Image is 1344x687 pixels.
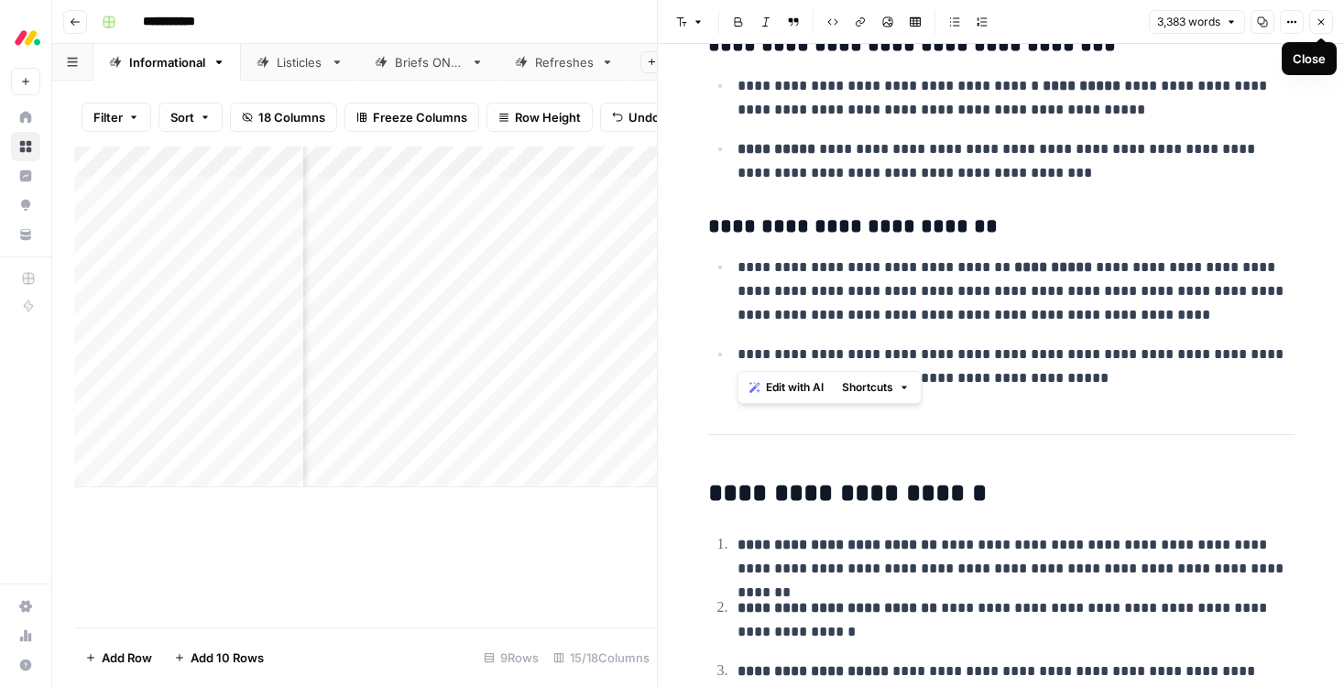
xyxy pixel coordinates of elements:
button: Add Row [74,643,163,672]
a: Browse [11,132,40,161]
div: Listicles [277,53,323,71]
a: Home [11,103,40,132]
span: Undo [628,108,660,126]
a: Refreshes [499,44,629,81]
button: Row Height [486,103,593,132]
a: Usage [11,621,40,650]
div: Close [1293,49,1326,68]
span: Add 10 Rows [191,649,264,667]
div: 9 Rows [476,643,546,672]
button: Freeze Columns [344,103,479,132]
a: Briefs ONLY [359,44,499,81]
span: Freeze Columns [373,108,467,126]
img: Monday.com Logo [11,21,44,54]
a: Your Data [11,220,40,249]
button: Edit with AI [742,376,831,399]
a: Insights [11,161,40,191]
span: Shortcuts [842,379,893,396]
button: Help + Support [11,650,40,680]
button: Sort [158,103,223,132]
span: 3,383 words [1157,14,1220,30]
span: Row Height [515,108,581,126]
span: 18 Columns [258,108,325,126]
a: Informational [93,44,241,81]
span: Filter [93,108,123,126]
span: Edit with AI [766,379,824,396]
a: Opportunities [11,191,40,220]
span: Sort [170,108,194,126]
button: Workspace: Monday.com [11,15,40,60]
button: Shortcuts [835,376,917,399]
button: Add 10 Rows [163,643,275,672]
a: Settings [11,592,40,621]
div: Informational [129,53,205,71]
a: Listicles [241,44,359,81]
div: Briefs ONLY [395,53,464,71]
button: Undo [600,103,672,132]
button: 3,383 words [1149,10,1245,34]
div: Refreshes [535,53,594,71]
span: Add Row [102,649,152,667]
button: 18 Columns [230,103,337,132]
div: 15/18 Columns [546,643,657,672]
button: Filter [82,103,151,132]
